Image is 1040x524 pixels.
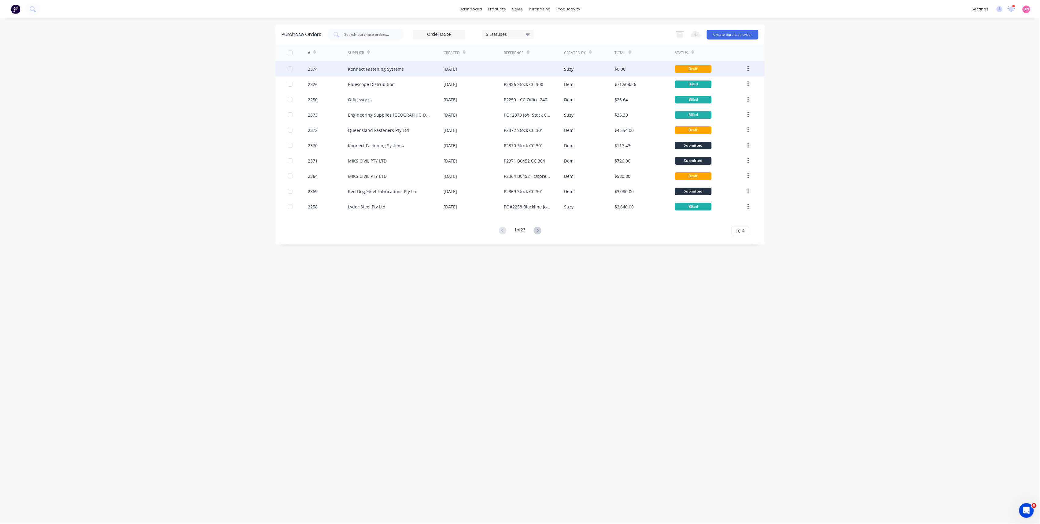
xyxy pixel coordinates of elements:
[444,50,460,56] div: Created
[348,112,431,118] div: Engineering Supplies [GEOGRAPHIC_DATA]
[509,5,526,14] div: sales
[308,50,310,56] div: #
[526,5,554,14] div: purchasing
[614,96,628,103] div: $23.64
[504,81,543,88] div: P2326 Stock CC 300
[308,204,318,210] div: 2258
[444,81,457,88] div: [DATE]
[675,96,712,103] div: Billed
[348,173,387,179] div: MIKS CIVIL PTY LTD
[308,142,318,149] div: 2370
[554,5,584,14] div: productivity
[308,127,318,133] div: 2372
[504,96,547,103] div: P2250 - CC Office 240
[564,204,574,210] div: Suzy
[675,172,712,180] div: Draft
[614,142,630,149] div: $117.43
[1019,503,1034,518] iframe: Intercom live chat
[675,203,712,211] div: Billed
[564,173,575,179] div: Demi
[444,188,457,195] div: [DATE]
[614,173,630,179] div: $580.80
[348,66,404,72] div: Konnect Fastening Systems
[707,30,758,39] button: Create purchase order
[348,96,372,103] div: Officeworks
[348,50,364,56] div: Supplier
[564,81,575,88] div: Demi
[564,188,575,195] div: Demi
[614,158,630,164] div: $726.00
[504,127,543,133] div: P2372 Stock CC 301
[504,158,545,164] div: P2371 B0452 CC 304
[675,80,712,88] div: Billed
[564,158,575,164] div: Demi
[348,188,418,195] div: Red Dog Steel Fabrications Pty Ltd
[564,50,586,56] div: Created By
[11,5,20,14] img: Factory
[614,188,634,195] div: $3,080.00
[444,66,457,72] div: [DATE]
[504,204,552,210] div: PO#2258 Blackline Job #F010 CC# 305
[675,188,712,195] div: Submitted
[614,204,634,210] div: $2,640.00
[444,142,457,149] div: [DATE]
[485,5,509,14] div: products
[1024,6,1029,12] span: DN
[736,228,740,234] span: 10
[564,127,575,133] div: Demi
[1032,503,1037,508] span: 6
[348,142,404,149] div: Konnect Fastening Systems
[308,173,318,179] div: 2364
[344,32,394,38] input: Search purchase orders...
[504,142,543,149] div: P2370 Stock CC 301
[444,204,457,210] div: [DATE]
[614,127,634,133] div: $4,554.00
[308,81,318,88] div: 2326
[413,30,465,39] input: Order Date
[675,111,712,119] div: Billed
[504,173,552,179] div: P2364 B0452 - Osprey CC 304
[444,96,457,103] div: [DATE]
[348,127,409,133] div: Queensland Fasteners Pty Ltd
[614,112,628,118] div: $36.30
[675,50,688,56] div: Status
[282,31,321,38] div: Purchase Orders
[614,50,625,56] div: Total
[675,126,712,134] div: Draft
[348,158,387,164] div: MIKS CIVIL PTY LTD
[444,158,457,164] div: [DATE]
[564,66,574,72] div: Suzy
[504,112,552,118] div: PO: 2373 Job: Stock CC: 230
[348,81,395,88] div: Bluescope Distrubition
[675,142,712,149] div: Submitted
[564,142,575,149] div: Demi
[457,5,485,14] a: dashboard
[486,31,530,37] div: 5 Statuses
[614,66,625,72] div: $0.00
[308,112,318,118] div: 2373
[444,127,457,133] div: [DATE]
[308,66,318,72] div: 2374
[444,112,457,118] div: [DATE]
[308,188,318,195] div: 2369
[564,112,574,118] div: Suzy
[564,96,575,103] div: Demi
[614,81,636,88] div: $71,508.26
[514,226,526,235] div: 1 of 23
[308,158,318,164] div: 2371
[504,188,543,195] div: P2369 Stock CC 301
[969,5,992,14] div: settings
[675,157,712,165] div: Submitted
[308,96,318,103] div: 2250
[504,50,524,56] div: Reference
[444,173,457,179] div: [DATE]
[348,204,385,210] div: Lydor Steel Pty Ltd
[675,65,712,73] div: Draft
